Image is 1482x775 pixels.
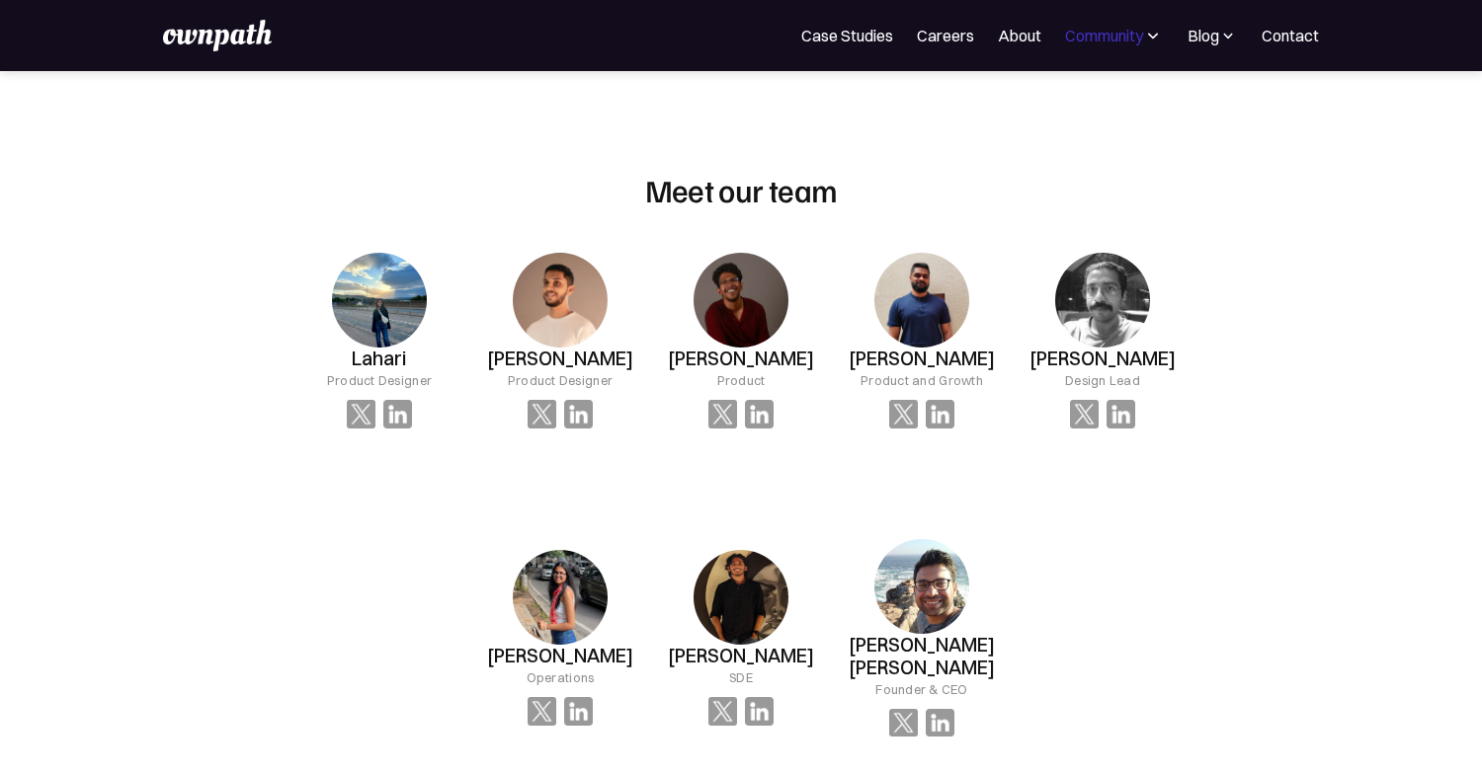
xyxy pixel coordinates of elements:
[832,634,1013,679] h3: [PERSON_NAME] [PERSON_NAME]
[801,24,893,47] a: Case Studies
[645,171,838,208] h2: Meet our team
[508,370,613,390] div: Product Designer
[1188,24,1219,47] div: Blog
[1262,24,1319,47] a: Contact
[861,370,983,390] div: Product and Growth
[717,370,766,390] div: Product
[668,348,814,370] h3: [PERSON_NAME]
[352,348,406,370] h3: Lahari
[729,667,753,687] div: SDE
[849,348,995,370] h3: [PERSON_NAME]
[998,24,1041,47] a: About
[917,24,974,47] a: Careers
[1187,24,1238,47] div: Blog
[1029,348,1176,370] h3: [PERSON_NAME]
[668,645,814,667] h3: [PERSON_NAME]
[875,679,967,699] div: Founder & CEO
[1065,24,1143,47] div: Community
[527,667,595,687] div: Operations
[1065,370,1140,390] div: Design Lead
[487,645,633,667] h3: [PERSON_NAME]
[1065,24,1163,47] div: Community
[327,370,432,390] div: Product Designer
[487,348,633,370] h3: [PERSON_NAME]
